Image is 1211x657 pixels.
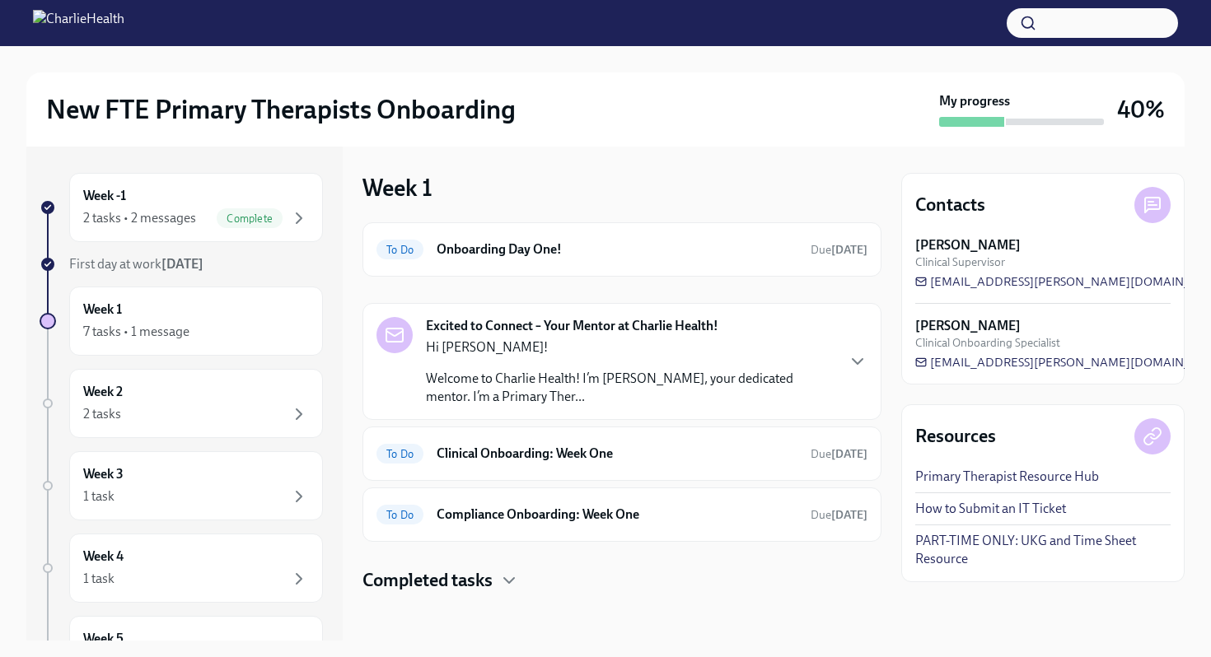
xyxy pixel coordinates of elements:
h6: Week 2 [83,383,123,401]
a: To DoOnboarding Day One!Due[DATE] [376,236,867,263]
span: First day at work [69,256,203,272]
h4: Completed tasks [362,568,493,593]
span: Due [811,447,867,461]
strong: Excited to Connect – Your Mentor at Charlie Health! [426,317,718,335]
h6: Compliance Onboarding: Week One [437,506,797,524]
a: PART-TIME ONLY: UKG and Time Sheet Resource [915,532,1171,568]
h4: Contacts [915,193,985,217]
h6: Week 5 [83,630,124,648]
h6: Week -1 [83,187,126,205]
span: To Do [376,244,423,256]
h6: Onboarding Day One! [437,240,797,259]
a: How to Submit an IT Ticket [915,500,1066,518]
span: To Do [376,509,423,521]
strong: My progress [939,92,1010,110]
a: Week -12 tasks • 2 messagesComplete [40,173,323,242]
strong: [DATE] [831,508,867,522]
a: To DoCompliance Onboarding: Week OneDue[DATE] [376,501,867,528]
h2: New FTE Primary Therapists Onboarding [46,93,516,126]
span: To Do [376,448,423,460]
a: First day at work[DATE] [40,255,323,273]
a: Primary Therapist Resource Hub [915,468,1099,486]
a: Week 17 tasks • 1 message [40,287,323,356]
h3: Week 1 [362,173,432,203]
h6: Clinical Onboarding: Week One [437,445,797,463]
a: Week 41 task [40,534,323,603]
strong: [DATE] [161,256,203,272]
img: CharlieHealth [33,10,124,36]
h3: 40% [1117,95,1165,124]
div: 1 task [83,570,115,588]
span: Due [811,508,867,522]
span: Clinical Supervisor [915,254,1005,270]
p: Welcome to Charlie Health! I’m [PERSON_NAME], your dedicated mentor. I’m a Primary Ther... [426,370,835,406]
h6: Week 3 [83,465,124,483]
div: 2 tasks [83,405,121,423]
span: Clinical Onboarding Specialist [915,335,1060,351]
strong: [DATE] [831,243,867,257]
div: 2 tasks • 2 messages [83,209,196,227]
a: Week 31 task [40,451,323,520]
strong: [PERSON_NAME] [915,317,1021,335]
strong: [PERSON_NAME] [915,236,1021,254]
h6: Week 1 [83,301,122,319]
div: 7 tasks • 1 message [83,323,189,341]
div: 1 task [83,487,115,506]
p: Hi [PERSON_NAME]! [426,338,835,356]
div: Completed tasks [362,568,881,593]
a: Week 22 tasks [40,369,323,438]
h6: Week 4 [83,547,124,566]
span: September 10th, 2025 10:00 [811,242,867,258]
span: September 14th, 2025 10:00 [811,507,867,523]
a: To DoClinical Onboarding: Week OneDue[DATE] [376,440,867,467]
span: Due [811,243,867,257]
span: Complete [217,212,283,225]
strong: [DATE] [831,447,867,461]
span: September 14th, 2025 10:00 [811,446,867,462]
h4: Resources [915,424,996,449]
